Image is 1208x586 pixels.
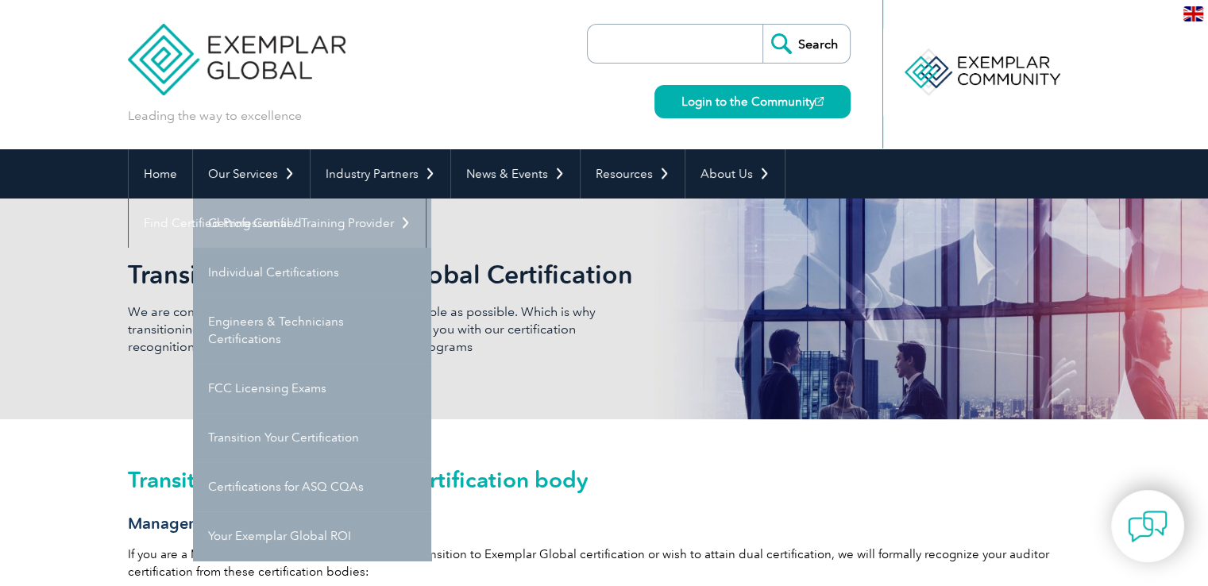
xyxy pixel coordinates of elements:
[128,262,795,287] h2: Transition to Exemplar Global Certification
[654,85,851,118] a: Login to the Community
[128,303,604,356] p: We are committed to making certification as accessible as possible. Which is why transitioning to...
[129,199,426,248] a: Find Certified Professional / Training Provider
[128,467,1081,492] h2: Transitioning from another certification body
[128,546,1081,580] p: If you are a Management System Auditor wanting to transition to Exemplar Global certification or ...
[193,149,310,199] a: Our Services
[193,511,431,561] a: Your Exemplar Global ROI
[451,149,580,199] a: News & Events
[129,149,192,199] a: Home
[193,248,431,297] a: Individual Certifications
[762,25,850,63] input: Search
[581,149,685,199] a: Resources
[685,149,785,199] a: About Us
[128,107,302,125] p: Leading the way to excellence
[311,149,450,199] a: Industry Partners
[193,462,431,511] a: Certifications for ASQ CQAs
[193,364,431,413] a: FCC Licensing Exams
[1128,507,1167,546] img: contact-chat.png
[193,297,431,364] a: Engineers & Technicians Certifications
[1183,6,1203,21] img: en
[193,413,431,462] a: Transition Your Certification
[815,97,824,106] img: open_square.png
[128,514,1081,534] h3: Management System Auditor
